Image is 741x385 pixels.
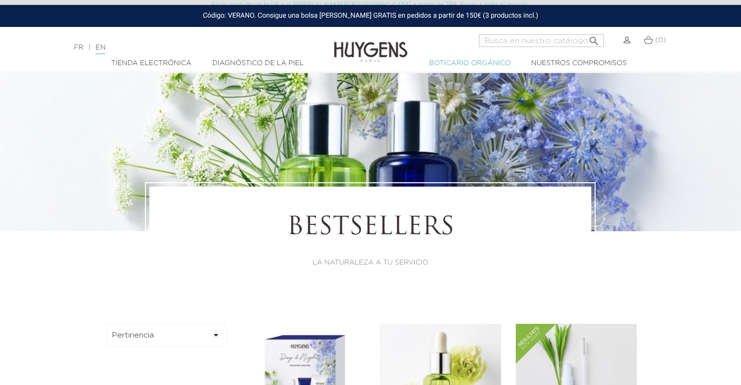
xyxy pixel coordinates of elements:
input: Buscar [479,34,604,47]
font: | [69,44,110,51]
a: Diagnóstico de la piel [208,58,309,69]
font: Boticario orgánico [429,60,511,67]
button: Pertinencia [106,324,228,346]
a: Nuestros compromisos [526,58,631,69]
font: Pertinencia [112,331,154,339]
button:  [585,31,603,45]
p: LA NATURALEZA A TU SERVICIO [176,258,564,268]
i:  [588,32,600,44]
i:  [210,329,222,341]
img: Huygens [334,26,407,64]
a: Tienda electrónica [102,58,200,69]
a: FR [74,44,83,51]
a: EN [96,44,105,54]
font: Nuestros compromisos [531,60,626,67]
a: Boticario orgánico [421,58,519,69]
font: Tienda electrónica [111,60,191,67]
h1: Bestsellers [176,214,564,243]
span: (0) [655,37,666,44]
